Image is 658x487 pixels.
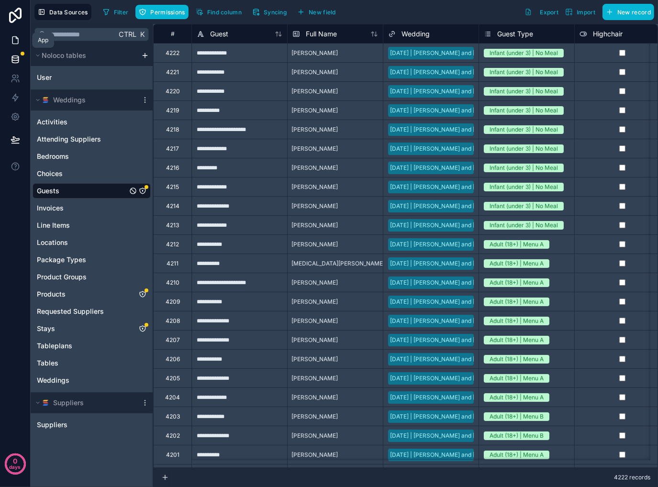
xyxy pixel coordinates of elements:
div: [DATE] | [PERSON_NAME] and [PERSON_NAME] [390,451,519,459]
div: 4214 [166,202,179,210]
span: [PERSON_NAME] [291,68,338,76]
button: New record [602,4,654,20]
button: Export [521,4,562,20]
div: [DATE] | [PERSON_NAME] and [PERSON_NAME] [390,298,519,306]
div: [DATE] | [PERSON_NAME] and [PERSON_NAME] [390,183,519,191]
div: [DATE] | [PERSON_NAME] and [PERSON_NAME] [390,355,519,364]
div: [DATE] | [PERSON_NAME] and [PERSON_NAME] [390,317,519,325]
div: 4201 [166,451,179,459]
span: Guest [210,29,228,39]
div: 4205 [166,375,180,382]
div: [DATE] | [PERSON_NAME] and [PERSON_NAME] [390,240,519,249]
span: Syncing [264,9,287,16]
div: [DATE] | [PERSON_NAME] and [PERSON_NAME] [390,259,519,268]
div: Adult (18+) | Menu A [490,298,544,306]
div: 4222 [166,49,179,57]
button: New field [294,5,339,19]
div: 4202 [166,432,180,440]
div: 4210 [166,279,179,287]
span: [PERSON_NAME] [291,451,338,459]
div: 4217 [166,145,179,153]
span: [PERSON_NAME] [291,336,338,344]
div: [DATE] | [PERSON_NAME] and [PERSON_NAME] [390,278,519,287]
div: Infant (under 3) | No Meal [490,125,558,134]
div: [DATE] | [PERSON_NAME] and [PERSON_NAME] [390,374,519,383]
button: Data Sources [34,4,91,20]
span: New field [309,9,336,16]
div: [DATE] | [PERSON_NAME] and [PERSON_NAME] [390,221,519,230]
button: Import [562,4,599,20]
div: Adult (18+) | Menu A [490,278,544,287]
span: [PERSON_NAME] [291,298,338,306]
span: [PERSON_NAME] [291,183,338,191]
span: [PERSON_NAME] [291,145,338,153]
div: Adult (18+) | Menu A [490,317,544,325]
span: [PERSON_NAME] [291,394,338,401]
div: Infant (under 3) | No Meal [490,49,558,57]
div: [DATE] | [PERSON_NAME] and [PERSON_NAME] [390,164,519,172]
div: 4203 [166,413,180,421]
div: Adult (18+) | Menu A [490,240,544,249]
a: New record [599,4,654,20]
div: [DATE] | [PERSON_NAME] and [PERSON_NAME] [390,106,519,115]
span: [PERSON_NAME] [291,202,338,210]
button: Permissions [135,5,188,19]
div: [DATE] | [PERSON_NAME] and [PERSON_NAME] [390,87,519,96]
span: [PERSON_NAME] [291,241,338,248]
span: [PERSON_NAME] [291,88,338,95]
span: [PERSON_NAME] [291,49,338,57]
div: Adult (18+) | Menu A [490,393,544,402]
div: Infant (under 3) | No Meal [490,87,558,96]
div: 4219 [166,107,179,114]
div: Infant (under 3) | No Meal [490,221,558,230]
span: [PERSON_NAME] [291,107,338,114]
span: Guest Type [497,29,533,39]
span: New record [617,9,651,16]
span: Highchair [593,29,623,39]
div: [DATE] | [PERSON_NAME] and [PERSON_NAME] [390,125,519,134]
div: Adult (18+) | Menu B [490,432,544,440]
div: 4208 [166,317,180,325]
span: [PERSON_NAME] [291,375,338,382]
span: [PERSON_NAME] [291,355,338,363]
div: [DATE] | [PERSON_NAME] and [PERSON_NAME] [390,202,519,210]
p: 0 [13,456,17,466]
div: 4221 [166,68,179,76]
span: K [139,31,145,38]
span: Export [540,9,558,16]
span: [PERSON_NAME] [291,317,338,325]
div: 4218 [166,126,179,133]
p: days [10,460,21,474]
div: App [38,36,48,44]
span: [PERSON_NAME] [291,126,338,133]
span: Full Name [306,29,337,39]
span: [PERSON_NAME] [291,221,338,229]
span: Wedding [401,29,430,39]
div: [DATE] | [PERSON_NAME] and [PERSON_NAME] [390,336,519,344]
div: Adult (18+) | Menu B [490,412,544,421]
span: [PERSON_NAME] [291,413,338,421]
div: Infant (under 3) | No Meal [490,183,558,191]
span: [PERSON_NAME] [291,279,338,287]
div: Infant (under 3) | No Meal [490,106,558,115]
div: [DATE] | [PERSON_NAME] and [PERSON_NAME] [390,68,519,77]
span: Import [577,9,595,16]
span: Data Sources [49,9,88,16]
div: # [161,30,184,37]
div: 4207 [166,336,180,344]
span: Ctrl [118,28,137,40]
div: Adult (18+) | Menu A [490,336,544,344]
span: Filter [114,9,129,16]
div: 4206 [166,355,180,363]
div: [DATE] | [PERSON_NAME] and [PERSON_NAME] [390,393,519,402]
span: [MEDICAL_DATA][PERSON_NAME] [291,260,385,267]
span: [PERSON_NAME] [291,164,338,172]
div: Infant (under 3) | No Meal [490,164,558,172]
div: 4216 [166,164,179,172]
span: Permissions [150,9,185,16]
span: 4222 records [614,474,650,481]
div: 4213 [166,221,179,229]
button: Find column [192,5,245,19]
div: 4220 [166,88,180,95]
div: 4215 [166,183,179,191]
